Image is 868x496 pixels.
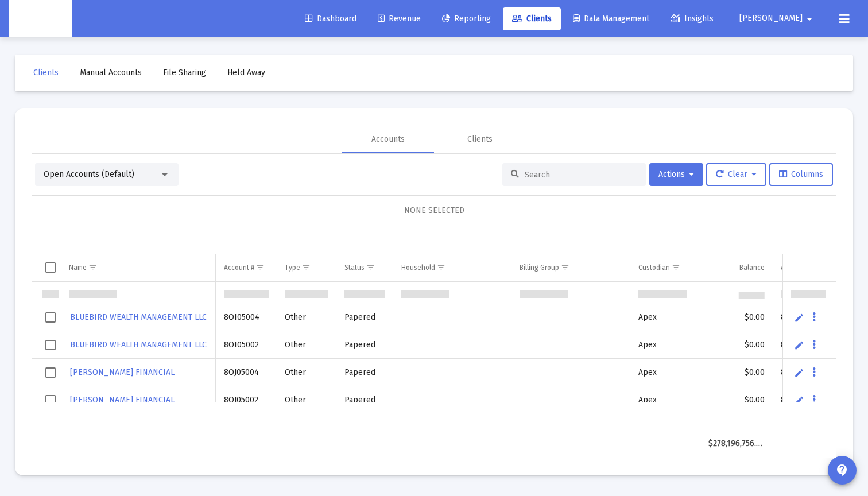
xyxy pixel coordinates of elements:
[88,263,97,272] span: Show filter options for column 'Name'
[573,14,649,24] span: Data Management
[69,392,176,408] a: [PERSON_NAME] FINANCIAL
[511,254,630,281] td: Column Billing Group
[296,7,366,30] a: Dashboard
[24,61,68,84] a: Clients
[80,68,142,77] span: Manual Accounts
[45,395,56,405] div: Select row
[803,7,816,30] mat-icon: arrow_drop_down
[154,61,215,84] a: File Sharing
[769,163,833,186] button: Columns
[216,359,277,386] td: 8OJ05004
[70,340,207,350] span: BLUEBIRD WEALTH MANAGEMENT LLC
[561,263,569,272] span: Show filter options for column 'Billing Group'
[700,304,773,331] td: $0.00
[70,395,175,405] span: [PERSON_NAME] FINANCIAL
[344,367,385,378] div: Papered
[45,367,56,378] div: Select row
[344,263,365,272] div: Status
[336,254,393,281] td: Column Status
[371,134,405,145] div: Accounts
[716,169,757,179] span: Clear
[649,163,703,186] button: Actions
[773,359,846,386] td: 8OJ
[661,7,723,30] a: Insights
[45,312,56,323] div: Select row
[672,263,680,272] span: Show filter options for column 'Custodian'
[794,367,804,378] a: Edit
[630,331,700,359] td: Apex
[70,312,207,322] span: BLUEBIRD WEALTH MANAGEMENT LLC
[18,7,64,30] img: Dashboard
[218,61,274,84] a: Held Away
[503,7,561,30] a: Clients
[726,7,830,30] button: [PERSON_NAME]
[369,7,430,30] a: Revenue
[706,163,766,186] button: Clear
[70,367,175,377] span: [PERSON_NAME] FINANCIAL
[344,339,385,351] div: Papered
[69,336,208,353] a: BLUEBIRD WEALTH MANAGEMENT LLC
[794,312,804,323] a: Edit
[835,463,849,477] mat-icon: contact_support
[630,254,700,281] td: Column Custodian
[630,386,700,414] td: Apex
[708,438,765,449] div: $278,196,756.29
[781,263,821,272] div: Advisor Code
[216,331,277,359] td: 8OI05002
[700,386,773,414] td: $0.00
[44,169,134,179] span: Open Accounts (Default)
[256,263,265,272] span: Show filter options for column 'Account #'
[739,263,765,272] div: Balance
[69,263,87,272] div: Name
[32,226,836,458] div: Data grid
[45,340,56,350] div: Select row
[794,395,804,405] a: Edit
[794,340,804,350] a: Edit
[277,386,336,414] td: Other
[671,14,714,24] span: Insights
[61,254,216,281] td: Column Name
[520,263,559,272] div: Billing Group
[512,14,552,24] span: Clients
[305,14,356,24] span: Dashboard
[41,205,827,216] div: NONE SELECTED
[700,331,773,359] td: $0.00
[437,263,445,272] span: Show filter options for column 'Household'
[285,263,300,272] div: Type
[366,263,375,272] span: Show filter options for column 'Status'
[302,263,311,272] span: Show filter options for column 'Type'
[71,61,151,84] a: Manual Accounts
[564,7,658,30] a: Data Management
[638,263,670,272] div: Custodian
[700,359,773,386] td: $0.00
[163,68,206,77] span: File Sharing
[33,68,59,77] span: Clients
[45,262,56,273] div: Select all
[344,312,385,323] div: Papered
[658,169,694,179] span: Actions
[467,134,493,145] div: Clients
[779,169,823,179] span: Columns
[216,254,277,281] td: Column Account #
[216,304,277,331] td: 8OI05004
[277,304,336,331] td: Other
[773,254,846,281] td: Column Advisor Code
[69,364,176,381] a: [PERSON_NAME] FINANCIAL
[216,386,277,414] td: 8OJ05002
[630,304,700,331] td: Apex
[224,263,254,272] div: Account #
[277,254,336,281] td: Column Type
[630,359,700,386] td: Apex
[773,386,846,414] td: 8OJ
[700,254,773,281] td: Column Balance
[277,331,336,359] td: Other
[401,263,435,272] div: Household
[525,170,637,180] input: Search
[433,7,500,30] a: Reporting
[277,359,336,386] td: Other
[739,14,803,24] span: [PERSON_NAME]
[227,68,265,77] span: Held Away
[773,331,846,359] td: 8OI
[344,394,385,406] div: Papered
[773,304,846,331] td: 8OI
